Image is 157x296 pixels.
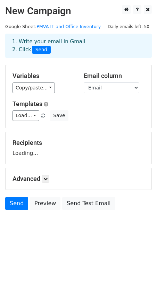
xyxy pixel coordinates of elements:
div: 1. Write your email in Gmail 2. Click [7,38,150,54]
span: Send [32,46,51,54]
h2: New Campaign [5,5,152,17]
small: Google Sheet: [5,24,101,29]
div: Loading... [13,139,144,157]
a: Copy/paste... [13,82,55,93]
a: PMVA IT and Office Inventory [36,24,101,29]
a: Preview [30,197,60,210]
h5: Email column [84,72,144,80]
a: Templates [13,100,42,107]
h5: Advanced [13,175,144,183]
h5: Recipients [13,139,144,147]
a: Send Test Email [62,197,115,210]
button: Save [50,110,68,121]
h5: Variables [13,72,73,80]
a: Load... [13,110,39,121]
span: Daily emails left: 50 [105,23,152,31]
a: Send [5,197,28,210]
a: Daily emails left: 50 [105,24,152,29]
